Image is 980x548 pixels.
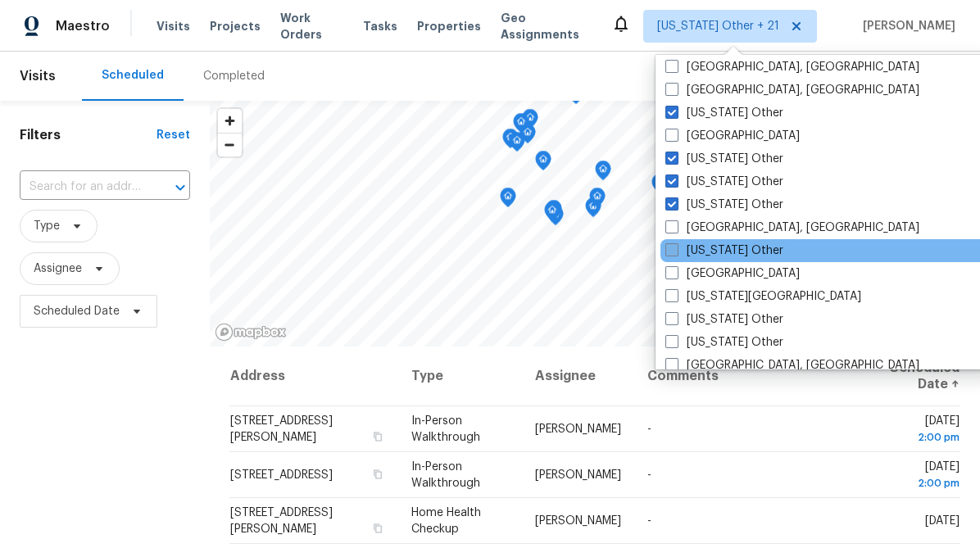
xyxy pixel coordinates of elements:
[398,346,521,406] th: Type
[215,323,287,342] a: Mapbox homepage
[665,334,783,351] label: [US_STATE] Other
[218,133,242,156] button: Zoom out
[665,197,783,213] label: [US_STATE] Other
[102,67,164,84] div: Scheduled
[589,188,606,213] div: Map marker
[210,101,944,346] canvas: Map
[370,429,385,444] button: Copy Address
[634,346,854,406] th: Comments
[411,507,481,535] span: Home Health Checkup
[544,202,560,227] div: Map marker
[665,59,919,75] label: [GEOGRAPHIC_DATA], [GEOGRAPHIC_DATA]
[34,260,82,277] span: Assignee
[203,68,265,84] div: Completed
[535,423,621,435] span: [PERSON_NAME]
[866,429,960,446] div: 2:00 pm
[501,10,592,43] span: Geo Assignments
[411,461,480,489] span: In-Person Walkthrough
[169,176,192,199] button: Open
[665,151,783,167] label: [US_STATE] Other
[546,200,562,225] div: Map marker
[866,475,960,491] div: 2:00 pm
[651,174,668,199] div: Map marker
[866,461,960,491] span: [DATE]
[665,220,919,236] label: [GEOGRAPHIC_DATA], [GEOGRAPHIC_DATA]
[157,127,190,143] div: Reset
[853,346,960,406] th: Scheduled Date ↑
[665,242,783,259] label: [US_STATE] Other
[657,18,779,34] span: [US_STATE] Other + 21
[535,151,551,176] div: Map marker
[665,105,783,121] label: [US_STATE] Other
[218,134,242,156] span: Zoom out
[157,18,190,34] span: Visits
[866,415,960,446] span: [DATE]
[229,346,398,406] th: Address
[522,346,634,406] th: Assignee
[417,18,481,34] span: Properties
[20,174,144,200] input: Search for an address...
[547,206,564,231] div: Map marker
[665,288,861,305] label: [US_STATE][GEOGRAPHIC_DATA]
[665,311,783,328] label: [US_STATE] Other
[370,467,385,482] button: Copy Address
[509,132,525,157] div: Map marker
[411,415,480,443] span: In-Person Walkthrough
[513,113,529,138] div: Map marker
[502,129,519,154] div: Map marker
[647,423,651,435] span: -
[56,18,110,34] span: Maestro
[280,10,343,43] span: Work Orders
[665,174,783,190] label: [US_STATE] Other
[230,507,333,535] span: [STREET_ADDRESS][PERSON_NAME]
[665,357,919,374] label: [GEOGRAPHIC_DATA], [GEOGRAPHIC_DATA]
[522,109,538,134] div: Map marker
[20,58,56,94] span: Visits
[665,265,800,282] label: [GEOGRAPHIC_DATA]
[856,18,955,34] span: [PERSON_NAME]
[665,82,919,98] label: [GEOGRAPHIC_DATA], [GEOGRAPHIC_DATA]
[34,218,60,234] span: Type
[585,197,601,223] div: Map marker
[535,469,621,481] span: [PERSON_NAME]
[230,469,333,481] span: [STREET_ADDRESS]
[20,127,157,143] h1: Filters
[519,124,536,149] div: Map marker
[218,109,242,133] button: Zoom in
[363,20,397,32] span: Tasks
[647,515,651,527] span: -
[665,128,800,144] label: [GEOGRAPHIC_DATA]
[210,18,261,34] span: Projects
[34,303,120,319] span: Scheduled Date
[370,521,385,536] button: Copy Address
[535,515,621,527] span: [PERSON_NAME]
[925,515,960,527] span: [DATE]
[595,161,611,186] div: Map marker
[230,415,333,443] span: [STREET_ADDRESS][PERSON_NAME]
[500,188,516,213] div: Map marker
[647,469,651,481] span: -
